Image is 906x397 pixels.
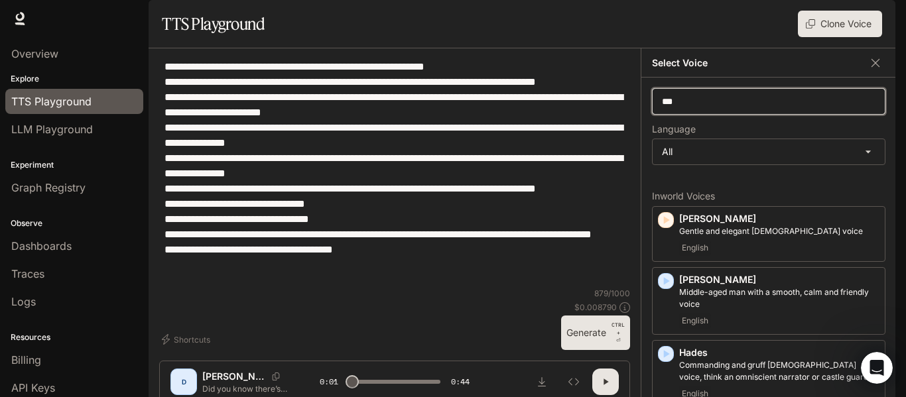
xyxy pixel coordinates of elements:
div: D [173,371,194,392]
h1: TTS Playground [162,11,265,37]
button: Download audio [529,369,555,395]
p: [PERSON_NAME] [202,370,267,383]
p: [PERSON_NAME] [679,273,879,286]
span: English [679,240,711,256]
p: Commanding and gruff male voice, think an omniscient narrator or castle guard [679,359,879,383]
p: CTRL + [612,321,625,337]
iframe: Intercom live chat [861,352,893,384]
button: Shortcuts [159,329,216,350]
span: 0:01 [320,375,338,388]
p: Did you know there’s a house where the doors open… the wrong way? In the late 90s, a family in ru... [202,383,288,394]
p: Gentle and elegant female voice [679,225,879,237]
p: Language [652,125,696,134]
span: 0:44 [451,375,470,388]
p: ⏎ [612,321,625,345]
span: English [679,313,711,329]
p: Hades [679,346,879,359]
button: GenerateCTRL +⏎ [561,315,630,350]
p: Middle-aged man with a smooth, calm and friendly voice [679,286,879,310]
p: [PERSON_NAME] [679,212,879,225]
button: Inspect [560,369,587,395]
div: All [653,139,885,164]
button: Clone Voice [798,11,882,37]
p: Inworld Voices [652,192,885,201]
button: Copy Voice ID [267,372,285,380]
